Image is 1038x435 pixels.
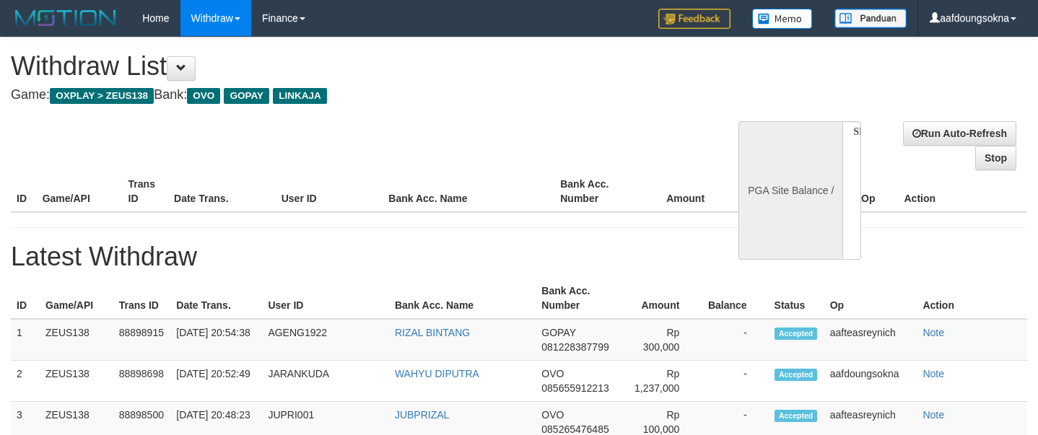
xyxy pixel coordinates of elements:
[11,88,678,102] h4: Game: Bank:
[775,328,818,340] span: Accepted
[389,278,536,319] th: Bank Acc. Name
[775,410,818,422] span: Accepted
[541,341,609,353] span: 081228387799
[187,88,220,104] span: OVO
[541,327,575,338] span: GOPAY
[11,7,121,29] img: MOTION_logo.png
[903,121,1016,146] a: Run Auto-Refresh
[824,319,917,361] td: aafteasreynich
[11,361,40,402] td: 2
[899,171,1028,212] th: Action
[738,121,842,260] div: PGA Site Balance /
[975,146,1016,170] a: Stop
[701,361,768,402] td: -
[834,9,907,28] img: panduan.png
[824,278,917,319] th: Op
[554,171,640,212] th: Bank Acc. Number
[11,319,40,361] td: 1
[855,171,898,212] th: Op
[923,327,944,338] a: Note
[541,382,609,394] span: 085655912213
[11,242,1027,271] h1: Latest Withdraw
[273,88,327,104] span: LINKAJA
[276,171,383,212] th: User ID
[395,368,479,379] a: WAHYU DIPUTRA
[752,9,813,29] img: Button%20Memo.svg
[37,171,123,212] th: Game/API
[923,368,944,379] a: Note
[262,278,389,319] th: User ID
[113,361,171,402] td: 88898698
[726,171,805,212] th: Balance
[824,361,917,402] td: aafdoungsokna
[701,319,768,361] td: -
[40,278,113,319] th: Game/API
[541,409,564,421] span: OVO
[622,278,701,319] th: Amount
[769,278,824,319] th: Status
[383,171,554,212] th: Bank Acc. Name
[923,409,944,421] a: Note
[40,319,113,361] td: ZEUS138
[170,361,262,402] td: [DATE] 20:52:49
[541,368,564,379] span: OVO
[40,361,113,402] td: ZEUS138
[168,171,276,212] th: Date Trans.
[536,278,622,319] th: Bank Acc. Number
[113,278,171,319] th: Trans ID
[640,171,726,212] th: Amount
[11,171,37,212] th: ID
[170,278,262,319] th: Date Trans.
[123,171,168,212] th: Trans ID
[622,319,701,361] td: Rp 300,000
[262,319,389,361] td: AGENG1922
[622,361,701,402] td: Rp 1,237,000
[541,423,609,435] span: 085265476485
[113,319,171,361] td: 88898915
[658,9,730,29] img: Feedback.jpg
[701,278,768,319] th: Balance
[917,278,1027,319] th: Action
[170,319,262,361] td: [DATE] 20:54:38
[395,409,449,421] a: JUBPRIZAL
[775,369,818,381] span: Accepted
[11,52,678,81] h1: Withdraw List
[262,361,389,402] td: JARANKUDA
[50,88,154,104] span: OXPLAY > ZEUS138
[11,278,40,319] th: ID
[395,327,470,338] a: RIZAL BINTANG
[224,88,269,104] span: GOPAY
